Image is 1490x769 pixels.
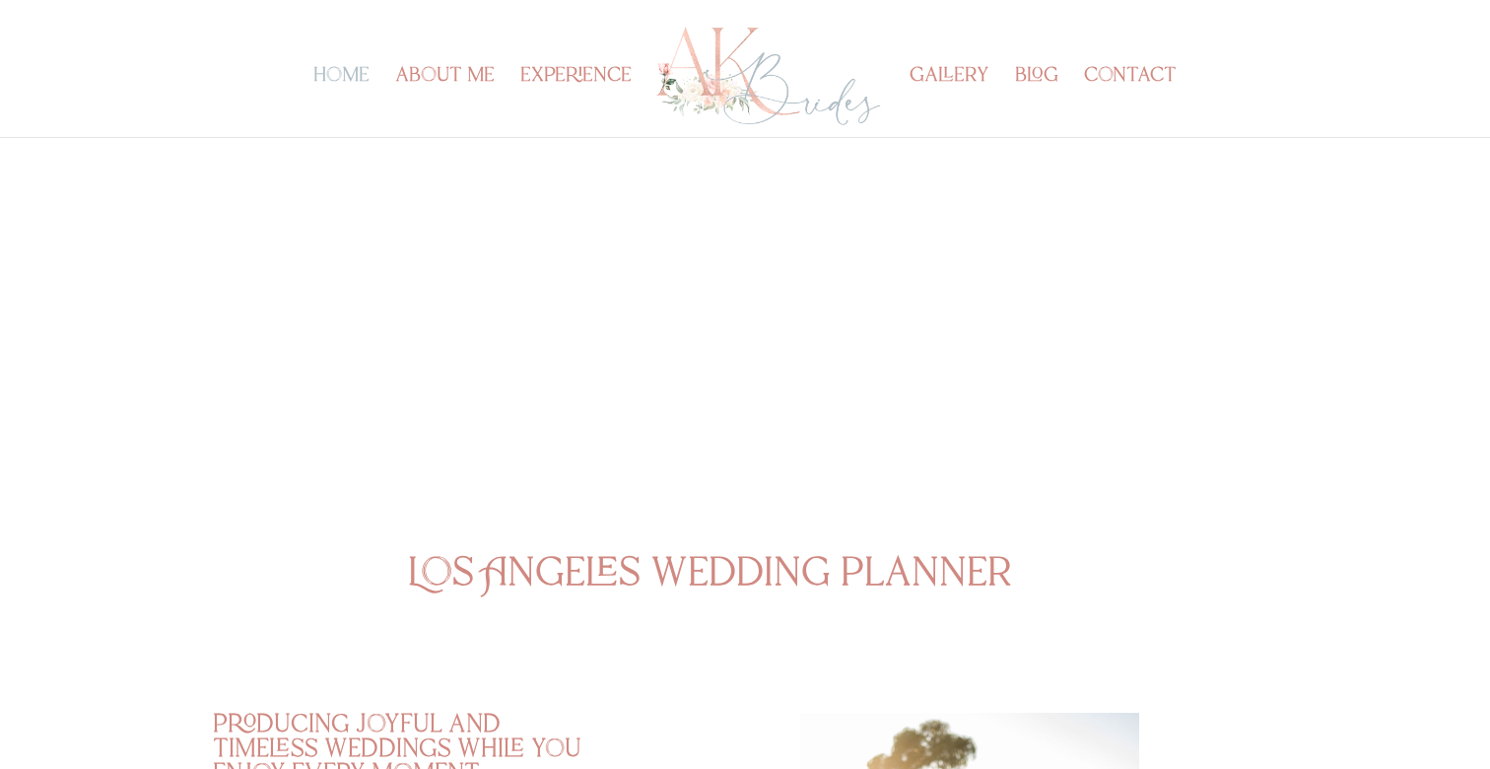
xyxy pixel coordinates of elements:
h1: Los Angeles wedding planner [408,554,1081,603]
a: experience [520,69,632,137]
a: home [313,69,370,137]
a: gallery [910,69,989,137]
a: about me [395,69,495,137]
a: blog [1015,69,1058,137]
img: Los Angeles Wedding Planner - AK Brides [653,22,883,131]
a: contact [1084,69,1177,137]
